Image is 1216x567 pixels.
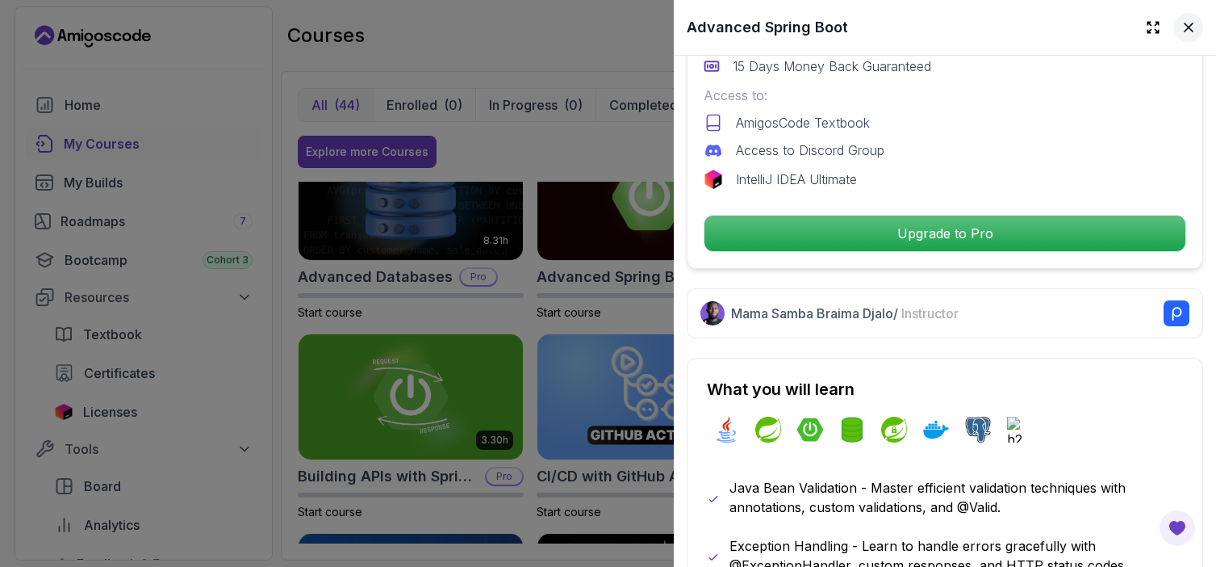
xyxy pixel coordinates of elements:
[736,141,884,160] p: Access to Discord Group
[736,170,857,189] p: IntelliJ IDEA Ultimate
[1007,417,1033,443] img: h2 logo
[687,16,848,39] h2: Advanced Spring Boot
[713,417,739,443] img: java logo
[704,86,1186,105] p: Access to:
[729,478,1183,517] p: Java Bean Validation - Master efficient validation techniques with annotations, custom validation...
[736,113,870,132] p: AmigosCode Textbook
[755,417,781,443] img: spring logo
[707,378,1183,401] h2: What you will learn
[733,57,931,76] p: 15 Days Money Back Guaranteed
[704,215,1186,252] button: Upgrade to Pro
[881,417,907,443] img: spring-security logo
[704,170,723,189] img: jetbrains logo
[700,301,725,325] img: Nelson Djalo
[704,216,1185,251] p: Upgrade to Pro
[731,304,959,323] p: Mama Samba Braima Djalo /
[1139,13,1168,42] button: Expand drawer
[839,417,865,443] img: spring-data-jpa logo
[1158,509,1197,548] button: Open Feedback Button
[923,417,949,443] img: docker logo
[965,417,991,443] img: postgres logo
[797,417,823,443] img: spring-boot logo
[901,305,959,321] span: Instructor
